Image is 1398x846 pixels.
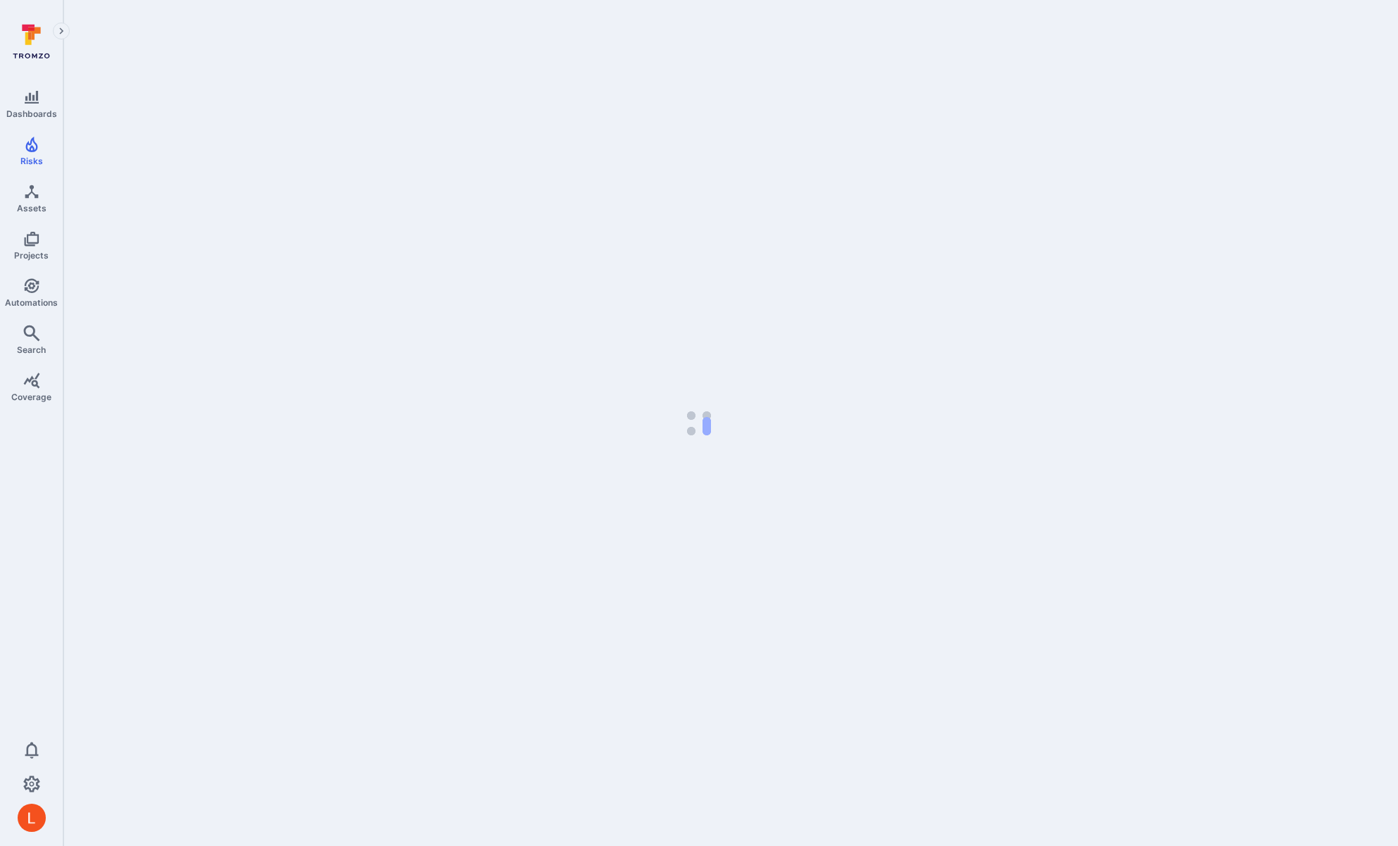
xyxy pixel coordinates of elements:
span: Risks [20,156,43,166]
button: Expand navigation menu [53,23,70,39]
span: Dashboards [6,108,57,119]
span: Search [17,344,46,355]
span: Assets [17,203,47,213]
span: Projects [14,250,49,261]
i: Expand navigation menu [56,25,66,37]
div: Lukas Šalkauskas [18,804,46,832]
img: ACg8ocL1zoaGYHINvVelaXD2wTMKGlaFbOiGNlSQVKsddkbQKplo=s96-c [18,804,46,832]
span: Coverage [11,392,51,402]
span: Automations [5,297,58,308]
